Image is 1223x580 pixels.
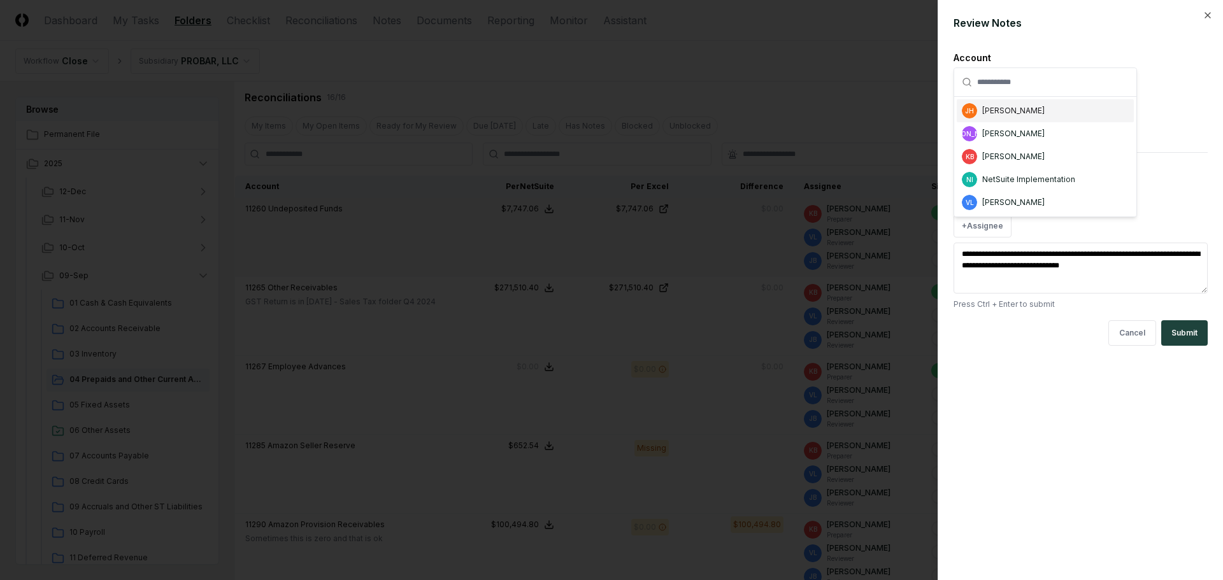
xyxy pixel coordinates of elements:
[1161,320,1208,346] button: Submit
[954,299,1208,310] p: Press Ctrl + Enter to submit
[982,174,1075,185] div: NetSuite Implementation
[982,105,1045,117] div: [PERSON_NAME]
[982,151,1045,162] div: [PERSON_NAME]
[1108,320,1156,346] button: Cancel
[954,215,1012,237] button: +Assignee
[966,175,973,185] span: NI
[943,129,997,139] span: [PERSON_NAME]
[966,198,974,208] span: VL
[965,106,974,116] span: JH
[954,51,1208,64] div: Account
[982,128,1045,139] div: [PERSON_NAME]
[954,97,1136,216] div: Suggestions
[966,152,974,162] span: KB
[954,15,1208,31] div: Review Notes
[982,197,1045,208] div: [PERSON_NAME]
